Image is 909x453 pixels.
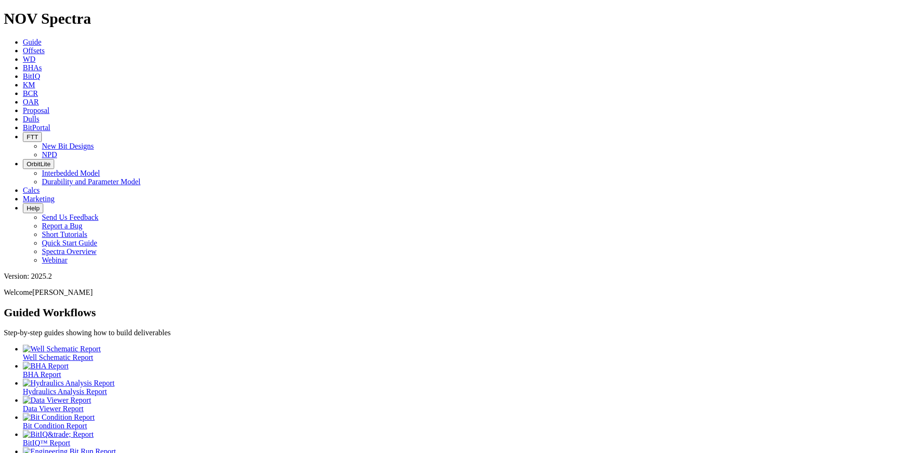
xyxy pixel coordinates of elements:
[23,38,41,46] a: Guide
[23,195,55,203] a: Marketing
[23,353,93,361] span: Well Schematic Report
[23,413,95,422] img: Bit Condition Report
[23,362,905,378] a: BHA Report BHA Report
[23,405,84,413] span: Data Viewer Report
[23,422,87,430] span: Bit Condition Report
[23,379,115,387] img: Hydraulics Analysis Report
[23,72,40,80] a: BitIQ
[4,288,905,297] p: Welcome
[42,178,141,186] a: Durability and Parameter Model
[23,203,43,213] button: Help
[23,387,107,396] span: Hydraulics Analysis Report
[23,123,50,132] a: BitPortal
[23,439,70,447] span: BitIQ™ Report
[23,396,91,405] img: Data Viewer Report
[23,430,94,439] img: BitIQ&trade; Report
[23,115,39,123] a: Dulls
[23,106,49,114] a: Proposal
[23,64,42,72] a: BHAs
[32,288,93,296] span: [PERSON_NAME]
[42,142,94,150] a: New Bit Designs
[27,133,38,141] span: FTT
[4,306,905,319] h2: Guided Workflows
[23,345,905,361] a: Well Schematic Report Well Schematic Report
[23,55,36,63] a: WD
[23,413,905,430] a: Bit Condition Report Bit Condition Report
[23,396,905,413] a: Data Viewer Report Data Viewer Report
[42,213,98,221] a: Send Us Feedback
[23,132,42,142] button: FTT
[27,160,50,168] span: OrbitLite
[23,159,54,169] button: OrbitLite
[27,205,39,212] span: Help
[23,362,68,370] img: BHA Report
[42,169,100,177] a: Interbedded Model
[42,151,57,159] a: NPD
[23,81,35,89] a: KM
[23,186,40,194] a: Calcs
[23,370,61,378] span: BHA Report
[42,256,68,264] a: Webinar
[23,98,39,106] a: OAR
[23,379,905,396] a: Hydraulics Analysis Report Hydraulics Analysis Report
[42,230,87,238] a: Short Tutorials
[23,89,38,97] a: BCR
[4,272,905,281] div: Version: 2025.2
[42,239,97,247] a: Quick Start Guide
[42,222,82,230] a: Report a Bug
[4,329,905,337] p: Step-by-step guides showing how to build deliverables
[42,247,97,255] a: Spectra Overview
[23,430,905,447] a: BitIQ&trade; Report BitIQ™ Report
[4,10,905,28] h1: NOV Spectra
[23,47,45,55] a: Offsets
[23,345,101,353] img: Well Schematic Report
